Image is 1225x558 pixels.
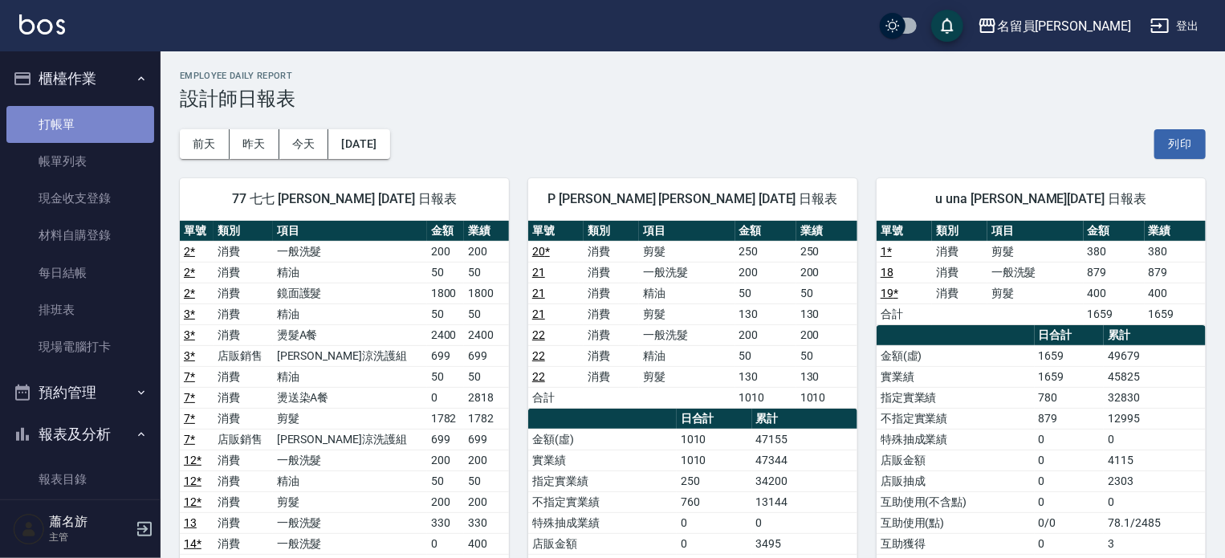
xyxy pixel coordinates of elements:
[427,429,465,450] td: 699
[1104,512,1205,533] td: 78.1/2485
[877,408,1035,429] td: 不指定實業績
[49,514,131,530] h5: 蕭名旂
[877,221,932,242] th: 單號
[1035,450,1105,470] td: 0
[214,241,272,262] td: 消費
[796,221,857,242] th: 業績
[1104,325,1205,346] th: 累計
[49,530,131,544] p: 主管
[1104,366,1205,387] td: 45825
[6,180,154,217] a: 現金收支登錄
[464,450,509,470] td: 200
[13,513,45,545] img: Person
[532,349,545,362] a: 22
[877,512,1035,533] td: 互助使用(點)
[528,533,677,554] td: 店販金額
[1144,11,1206,41] button: 登出
[987,262,1084,283] td: 一般洗髮
[1084,241,1145,262] td: 380
[584,221,639,242] th: 類別
[639,283,735,303] td: 精油
[1035,470,1105,491] td: 0
[1035,366,1105,387] td: 1659
[1145,241,1206,262] td: 380
[427,221,465,242] th: 金額
[427,387,465,408] td: 0
[796,303,857,324] td: 130
[464,241,509,262] td: 200
[677,491,752,512] td: 760
[752,491,857,512] td: 13144
[6,106,154,143] a: 打帳單
[273,408,427,429] td: 剪髮
[677,450,752,470] td: 1010
[6,413,154,455] button: 報表及分析
[214,262,272,283] td: 消費
[1035,345,1105,366] td: 1659
[735,221,796,242] th: 金額
[932,283,987,303] td: 消費
[532,370,545,383] a: 22
[464,221,509,242] th: 業績
[877,387,1035,408] td: 指定實業績
[528,450,677,470] td: 實業績
[19,14,65,35] img: Logo
[639,366,735,387] td: 剪髮
[877,303,932,324] td: 合計
[1035,429,1105,450] td: 0
[1104,345,1205,366] td: 49679
[1104,533,1205,554] td: 3
[881,266,893,279] a: 18
[6,58,154,100] button: 櫃檯作業
[464,366,509,387] td: 50
[180,71,1206,81] h2: Employee Daily Report
[877,345,1035,366] td: 金額(虛)
[639,303,735,324] td: 剪髮
[427,533,465,554] td: 0
[214,408,272,429] td: 消費
[584,324,639,345] td: 消費
[184,516,197,529] a: 13
[180,221,214,242] th: 單號
[877,450,1035,470] td: 店販金額
[6,328,154,365] a: 現場電腦打卡
[214,533,272,554] td: 消費
[752,470,857,491] td: 34200
[464,262,509,283] td: 50
[796,366,857,387] td: 130
[877,366,1035,387] td: 實業績
[464,408,509,429] td: 1782
[464,470,509,491] td: 50
[214,470,272,491] td: 消費
[464,387,509,408] td: 2818
[279,129,329,159] button: 今天
[427,324,465,345] td: 2400
[1035,512,1105,533] td: 0/0
[532,287,545,299] a: 21
[273,387,427,408] td: 燙送染A餐
[273,221,427,242] th: 項目
[1084,303,1145,324] td: 1659
[427,470,465,491] td: 50
[464,324,509,345] td: 2400
[1154,129,1206,159] button: 列印
[796,241,857,262] td: 250
[214,345,272,366] td: 店販銷售
[528,512,677,533] td: 特殊抽成業績
[6,255,154,291] a: 每日結帳
[427,366,465,387] td: 50
[273,429,427,450] td: [PERSON_NAME]涼洗護組
[273,512,427,533] td: 一般洗髮
[214,283,272,303] td: 消費
[214,429,272,450] td: 店販銷售
[547,191,838,207] span: P [PERSON_NAME] [PERSON_NAME] [DATE] 日報表
[752,409,857,430] th: 累計
[796,262,857,283] td: 200
[735,366,796,387] td: 130
[639,221,735,242] th: 項目
[639,262,735,283] td: 一般洗髮
[273,262,427,283] td: 精油
[214,491,272,512] td: 消費
[532,266,545,279] a: 21
[987,221,1084,242] th: 項目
